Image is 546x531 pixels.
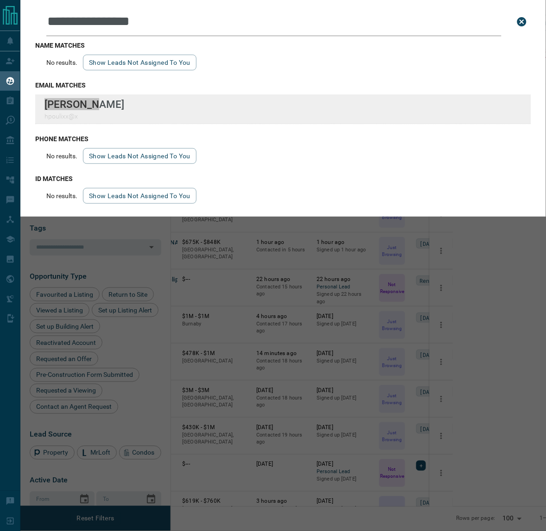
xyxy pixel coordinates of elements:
[35,135,531,143] h3: phone matches
[513,12,531,31] button: close search bar
[46,192,77,200] p: No results.
[46,152,77,160] p: No results.
[35,42,531,49] h3: name matches
[44,98,124,110] p: [PERSON_NAME]
[46,59,77,66] p: No results.
[83,188,197,204] button: show leads not assigned to you
[83,55,197,70] button: show leads not assigned to you
[83,148,197,164] button: show leads not assigned to you
[35,81,531,89] h3: email matches
[44,112,124,120] p: hpoulixx@x
[35,175,531,182] h3: id matches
